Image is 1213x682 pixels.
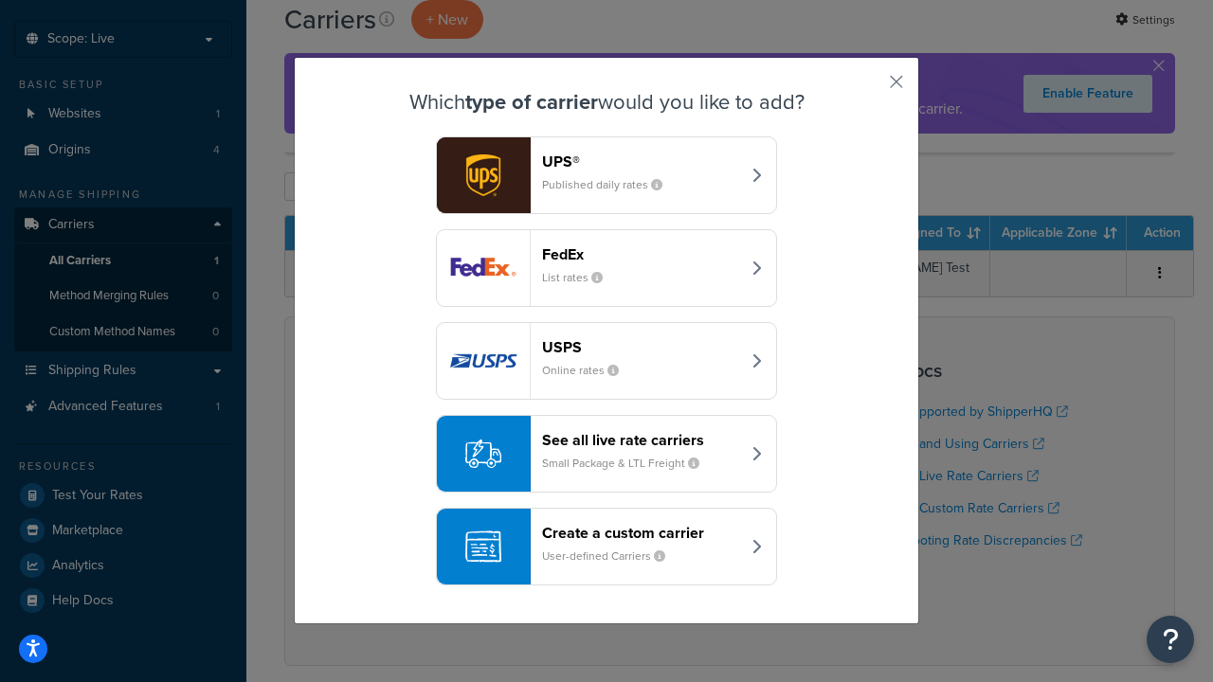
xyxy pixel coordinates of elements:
[342,91,871,114] h3: Which would you like to add?
[465,529,501,565] img: icon-carrier-custom-c93b8a24.svg
[542,153,740,170] header: UPS®
[542,524,740,542] header: Create a custom carrier
[436,322,777,400] button: usps logoUSPSOnline rates
[436,415,777,493] button: See all live rate carriersSmall Package & LTL Freight
[1147,616,1194,663] button: Open Resource Center
[437,230,530,306] img: fedEx logo
[542,455,715,472] small: Small Package & LTL Freight
[542,362,634,379] small: Online rates
[437,137,530,213] img: ups logo
[465,86,598,117] strong: type of carrier
[436,229,777,307] button: fedEx logoFedExList rates
[542,245,740,263] header: FedEx
[542,176,678,193] small: Published daily rates
[436,508,777,585] button: Create a custom carrierUser-defined Carriers
[542,338,740,356] header: USPS
[542,547,680,565] small: User-defined Carriers
[465,436,501,472] img: icon-carrier-liverate-becf4550.svg
[542,269,618,286] small: List rates
[542,431,740,449] header: See all live rate carriers
[436,136,777,214] button: ups logoUPS®Published daily rates
[437,323,530,399] img: usps logo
